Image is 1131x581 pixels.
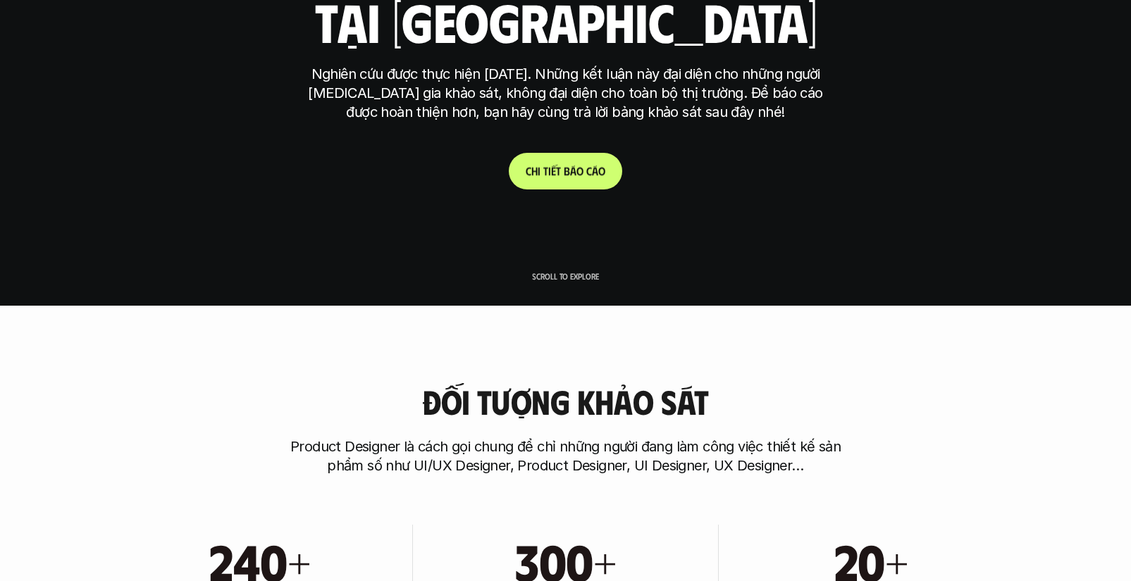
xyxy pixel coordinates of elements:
[284,437,848,475] p: Product Designer là cách gọi chung để chỉ những người đang làm công việc thiết kế sản phẩm số như...
[422,383,708,420] h3: Đối tượng khảo sát
[302,65,830,122] p: Nghiên cứu được thực hiện [DATE]. Những kết luận này đại diện cho những người [MEDICAL_DATA] gia ...
[509,153,622,189] a: Chitiếtbáocáo
[532,271,599,281] p: Scroll to explore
